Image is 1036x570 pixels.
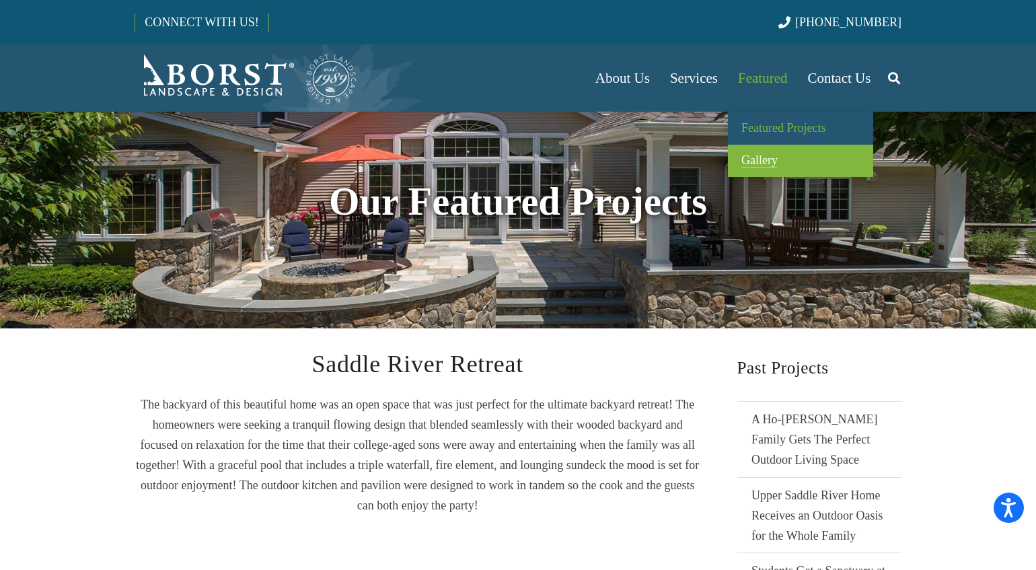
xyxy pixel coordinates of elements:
[778,15,901,29] a: [PHONE_NUMBER]
[135,353,701,376] h2: Saddle River Retreat
[135,394,701,515] p: The backyard of this beautiful home was an open space that was just perfect for the ultimate back...
[741,121,825,135] span: Featured Projects
[728,112,873,145] a: Featured Projects
[585,44,660,112] a: About Us
[660,44,728,112] a: Services
[135,51,358,105] a: Borst-Logo
[741,153,778,167] span: Gallery
[738,70,787,86] span: Featured
[728,145,873,178] a: Gallery
[737,401,902,477] a: A Ho-[PERSON_NAME] Family Gets The Perfect Outdoor Living Space
[728,44,797,112] a: Featured
[808,70,871,86] span: Contact Us
[881,61,908,95] a: Search
[135,6,268,38] a: CONNECT WITH US!
[329,180,707,223] strong: Our Featured Projects
[737,353,902,383] h2: Past Projects
[798,44,881,112] a: Contact Us
[595,70,650,86] span: About Us
[795,15,901,29] span: [PHONE_NUMBER]
[670,70,718,86] span: Services
[737,477,902,553] a: Upper Saddle River Home Receives an Outdoor Oasis for the Whole Family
